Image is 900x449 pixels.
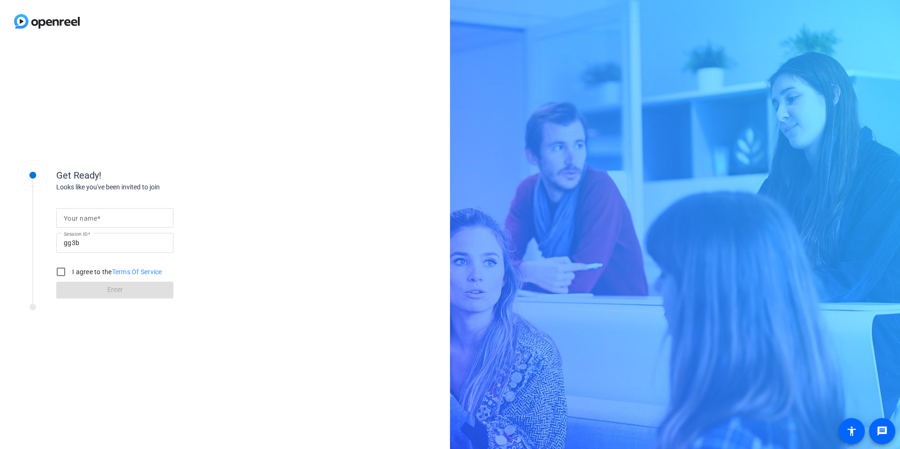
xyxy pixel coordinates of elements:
[112,268,162,276] a: Terms Of Service
[64,215,97,222] mat-label: Your name
[70,267,162,277] label: I agree to the
[846,426,857,437] mat-icon: accessibility
[64,231,88,237] mat-label: Session ID
[56,182,244,192] div: Looks like you've been invited to join
[877,426,888,437] mat-icon: message
[56,168,244,182] div: Get Ready!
